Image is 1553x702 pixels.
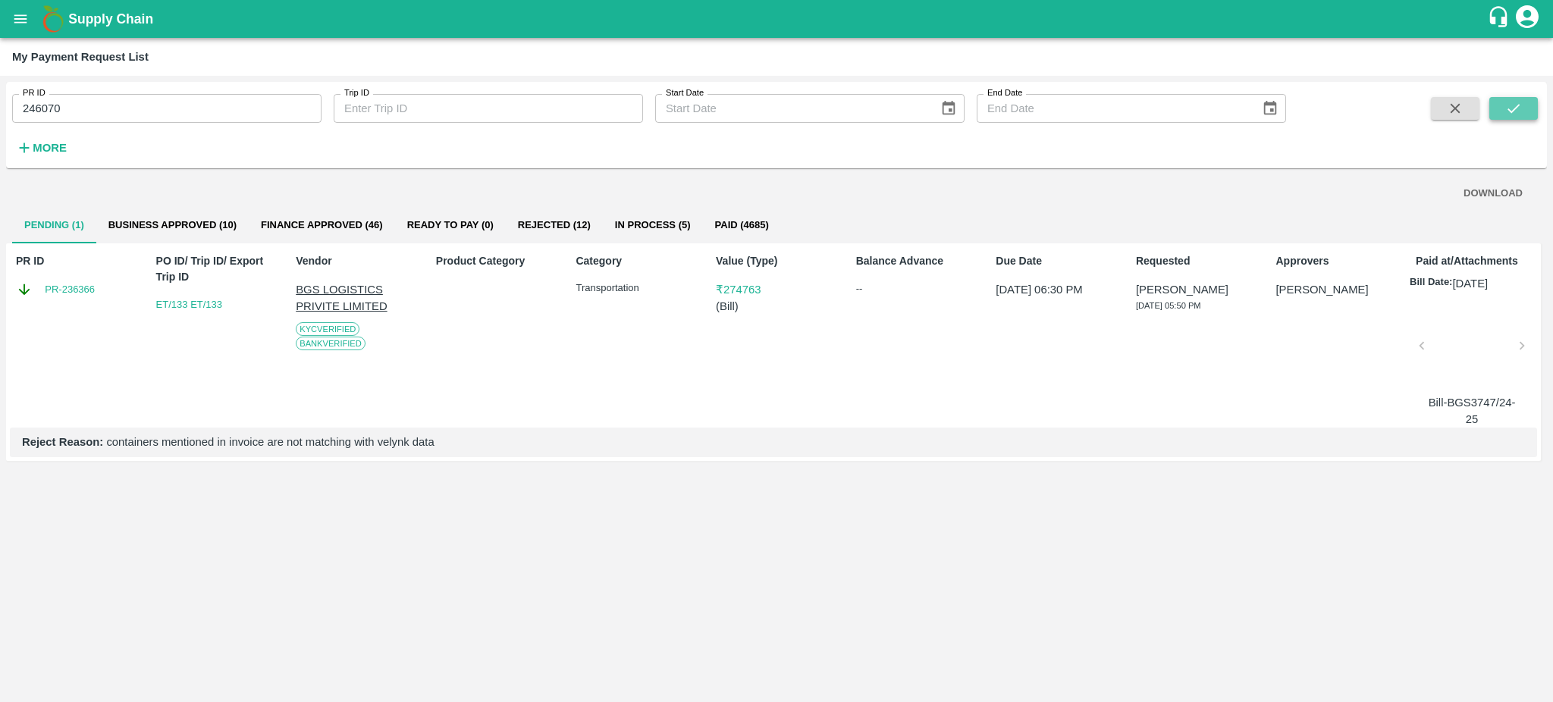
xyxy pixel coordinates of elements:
p: [PERSON_NAME] [1275,281,1397,298]
div: My Payment Request List [12,47,149,67]
p: ( Bill ) [716,298,837,315]
p: Bill Date: [1410,275,1452,292]
button: Finance Approved (46) [249,207,395,243]
input: End Date [977,94,1250,123]
button: Paid (4685) [703,207,781,243]
strong: More [33,142,67,154]
input: Enter PR ID [12,94,322,123]
label: Start Date [666,87,704,99]
input: Start Date [655,94,928,123]
button: More [12,135,71,161]
p: [DATE] 06:30 PM [996,281,1117,298]
button: open drawer [3,2,38,36]
button: Rejected (12) [506,207,603,243]
p: PO ID/ Trip ID/ Export Trip ID [156,253,278,285]
p: ₹ 274763 [716,281,837,298]
label: PR ID [23,87,45,99]
a: Supply Chain [68,8,1487,30]
a: PR-236366 [45,282,95,297]
p: BGS LOGISTICS PRIVITE LIMITED [296,281,417,315]
span: [DATE] 05:50 PM [1136,301,1201,310]
p: Value (Type) [716,253,837,269]
div: customer-support [1487,5,1514,33]
b: Supply Chain [68,11,153,27]
p: Balance Advance [856,253,977,269]
span: KYC Verified [296,322,359,336]
p: Due Date [996,253,1117,269]
button: Business Approved (10) [96,207,249,243]
p: Category [576,253,697,269]
p: containers mentioned in invoice are not matching with velynk data [22,434,1525,450]
label: End Date [987,87,1022,99]
button: In Process (5) [603,207,703,243]
div: -- [856,281,977,296]
button: DOWNLOAD [1457,180,1529,207]
p: Approvers [1275,253,1397,269]
p: [DATE] [1452,275,1488,292]
p: [PERSON_NAME] [1136,281,1257,298]
div: account of current user [1514,3,1541,35]
p: Product Category [436,253,557,269]
p: Paid at/Attachments [1416,253,1537,269]
button: Pending (1) [12,207,96,243]
img: logo [38,4,68,34]
input: Enter Trip ID [334,94,643,123]
a: ET/133 ET/133 [156,299,222,310]
p: Vendor [296,253,417,269]
span: Bank Verified [296,337,366,350]
button: Choose date [1256,94,1285,123]
p: Bill-BGS3747/24-25 [1428,394,1516,428]
button: Choose date [934,94,963,123]
button: Ready To Pay (0) [395,207,506,243]
p: PR ID [16,253,137,269]
p: Requested [1136,253,1257,269]
p: Transportation [576,281,697,296]
b: Reject Reason: [22,436,103,448]
label: Trip ID [344,87,369,99]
